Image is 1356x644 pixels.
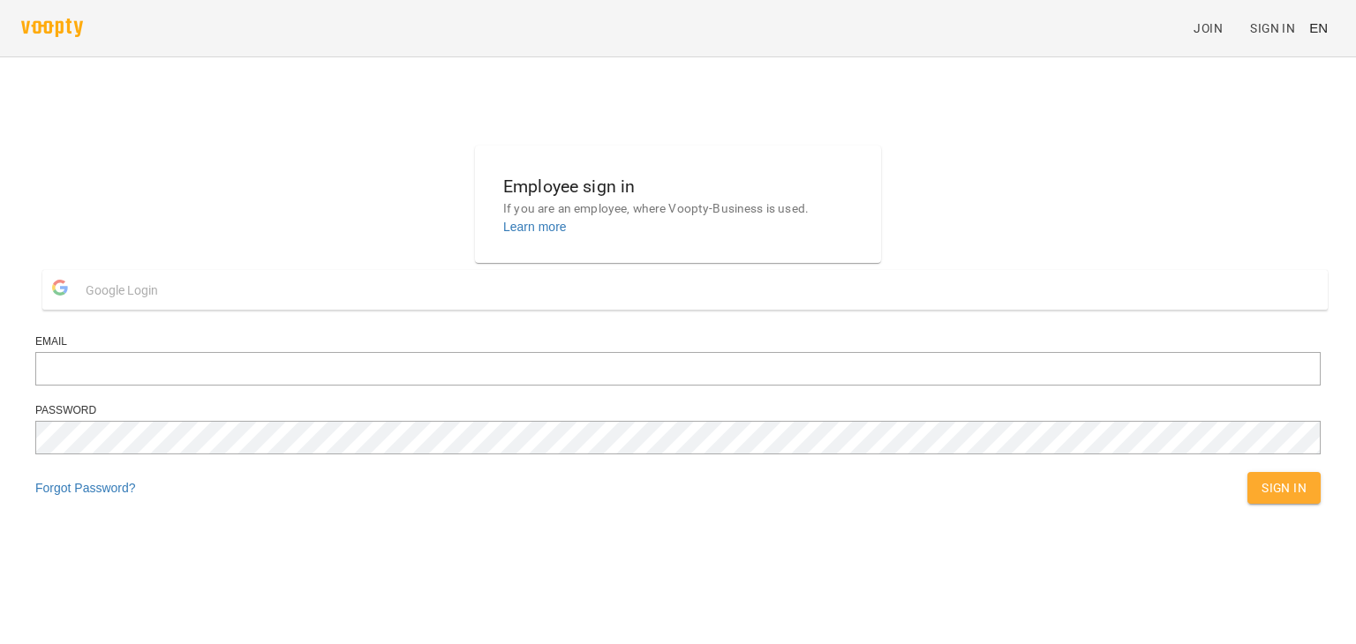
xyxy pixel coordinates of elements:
span: Sign In [1250,18,1295,39]
span: Sign In [1262,477,1307,498]
a: Sign In [1243,12,1302,44]
img: voopty.png [21,19,83,37]
button: Google Login [42,270,1328,310]
span: EN [1309,19,1328,37]
button: Sign In [1247,472,1321,504]
span: Google Login [86,273,167,308]
button: Employee sign inIf you are an employee, where Voopty-Business is used.Learn more [489,159,867,250]
p: If you are an employee, where Voopty-Business is used. [503,200,853,218]
h6: Employee sign in [503,173,853,200]
a: Join [1186,12,1243,44]
button: EN [1302,11,1335,44]
span: Join [1194,18,1223,39]
a: Learn more [503,220,567,234]
div: Password [35,403,1321,418]
a: Forgot Password? [35,481,136,495]
div: Email [35,334,1321,349]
